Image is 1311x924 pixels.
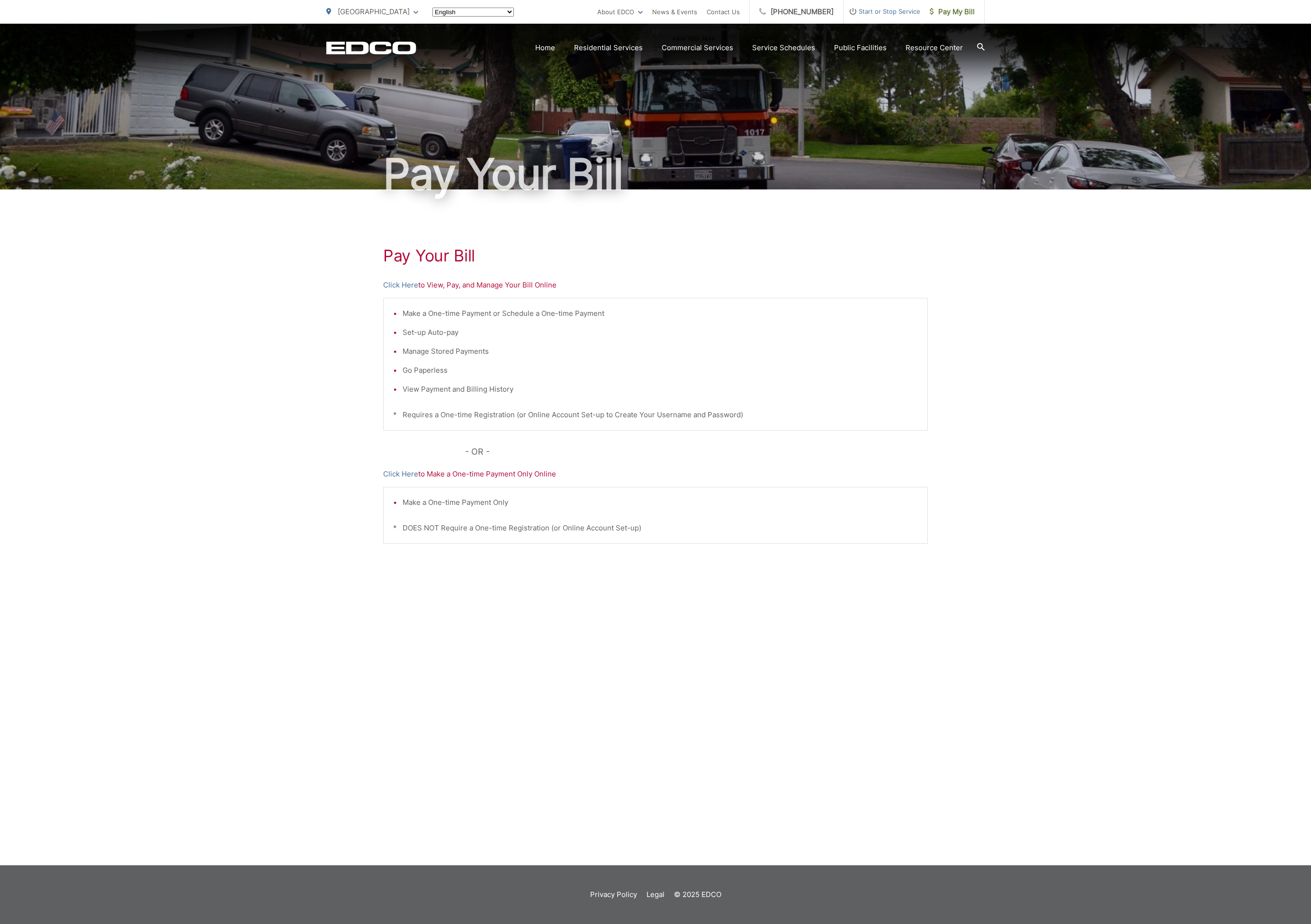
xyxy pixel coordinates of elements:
li: Make a One-time Payment or Schedule a One-time Payment [403,308,918,319]
a: Click Here [383,468,418,480]
a: Commercial Services [662,42,733,54]
li: Go Paperless [403,365,918,376]
a: Public Facilities [834,42,887,54]
li: View Payment and Billing History [403,384,918,395]
span: [GEOGRAPHIC_DATA] [338,7,410,16]
a: Home [535,42,555,54]
p: * DOES NOT Require a One-time Registration (or Online Account Set-up) [393,522,918,534]
h1: Pay Your Bill [326,151,985,198]
li: Make a One-time Payment Only [403,497,918,508]
li: Manage Stored Payments [403,346,918,357]
a: Contact Us [707,6,740,18]
p: * Requires a One-time Registration (or Online Account Set-up to Create Your Username and Password) [393,409,918,421]
p: © 2025 EDCO [674,889,721,900]
a: Legal [647,889,664,900]
p: to Make a One-time Payment Only Online [383,468,928,480]
h1: Pay Your Bill [383,246,928,265]
span: Pay My Bill [930,6,975,18]
a: EDCD logo. Return to the homepage. [326,41,416,54]
a: Residential Services [574,42,643,54]
a: News & Events [652,6,697,18]
p: - OR - [465,445,928,459]
a: Resource Center [906,42,963,54]
a: About EDCO [597,6,643,18]
li: Set-up Auto-pay [403,327,918,338]
a: Click Here [383,279,418,291]
p: to View, Pay, and Manage Your Bill Online [383,279,928,291]
a: Service Schedules [752,42,815,54]
a: Privacy Policy [590,889,637,900]
select: Select a language [432,8,514,17]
